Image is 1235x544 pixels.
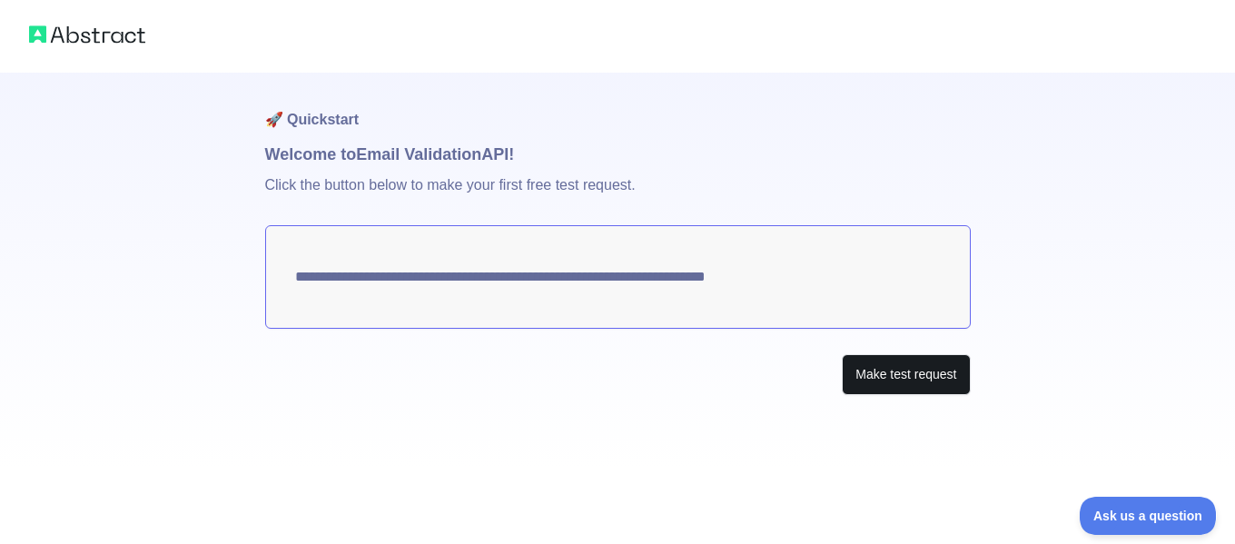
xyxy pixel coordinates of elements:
p: Click the button below to make your first free test request. [265,167,971,225]
button: Make test request [842,354,970,395]
h1: Welcome to Email Validation API! [265,142,971,167]
h1: 🚀 Quickstart [265,73,971,142]
iframe: Toggle Customer Support [1080,497,1217,535]
img: Abstract logo [29,22,145,47]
